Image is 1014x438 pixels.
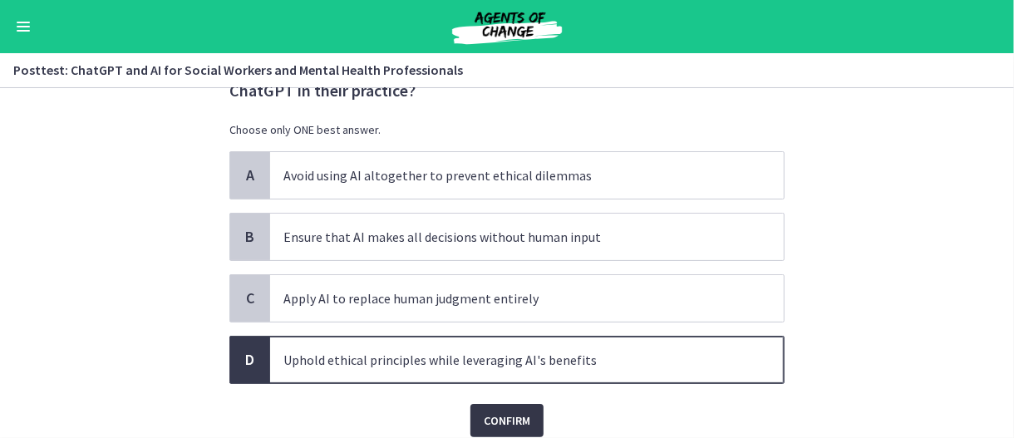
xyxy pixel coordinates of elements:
[283,227,737,247] p: Ensure that AI makes all decisions without human input
[240,227,260,247] span: B
[240,165,260,185] span: A
[13,60,981,80] h3: Posttest: ChatGPT and AI for Social Workers and Mental Health Professionals
[240,288,260,308] span: C
[229,121,785,138] p: Choose only ONE best answer.
[283,350,737,370] p: Uphold ethical principles while leveraging AI's benefits
[484,411,530,431] span: Confirm
[407,7,607,47] img: Agents of Change
[283,288,737,308] p: Apply AI to replace human judgment entirely
[13,17,33,37] button: Enable menu
[283,165,737,185] p: Avoid using AI altogether to prevent ethical dilemmas
[470,404,544,437] button: Confirm
[240,350,260,370] span: D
